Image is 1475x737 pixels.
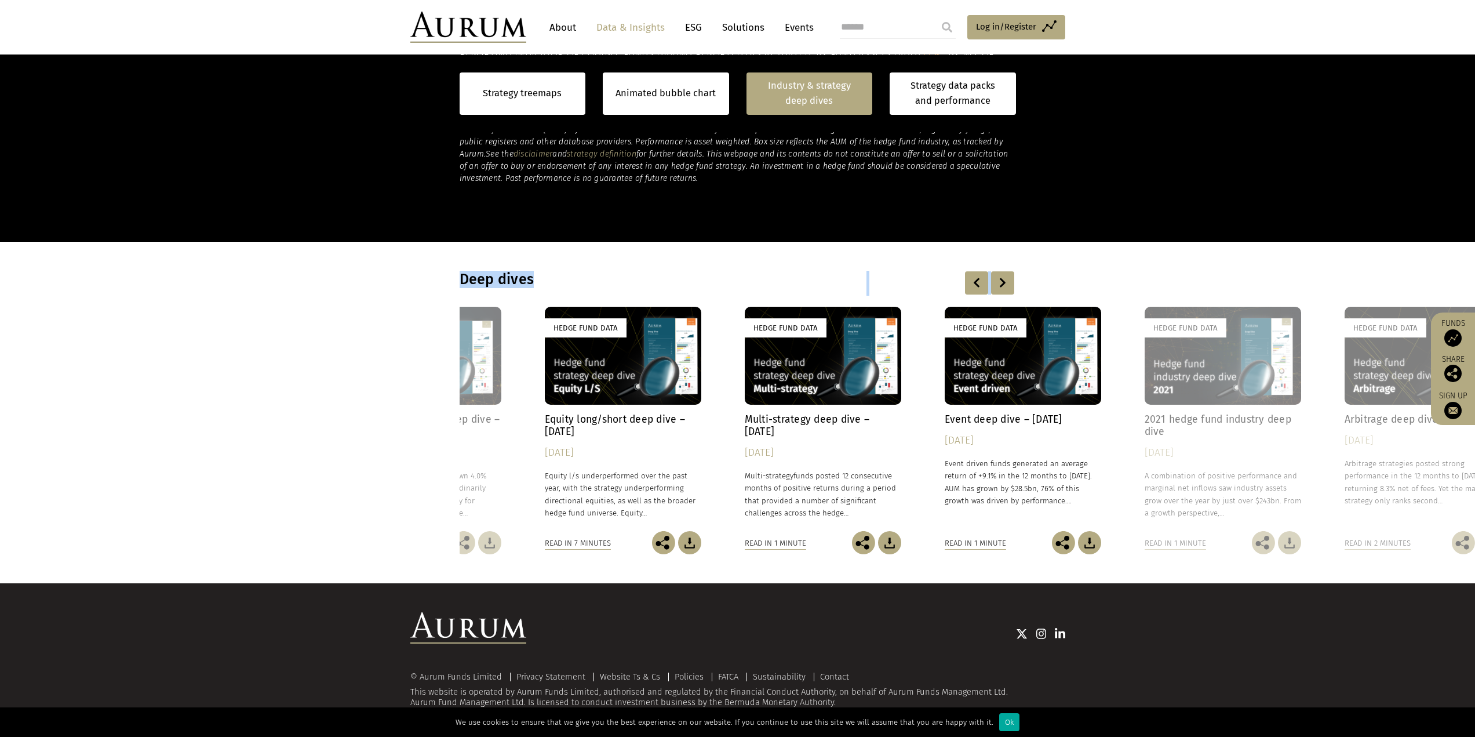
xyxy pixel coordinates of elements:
[1145,470,1301,519] p: A combination of positive performance and marginal net inflows saw industry assets grow over the ...
[1444,365,1462,382] img: Share this post
[1016,628,1028,640] img: Twitter icon
[410,12,526,43] img: Aurum
[513,149,553,159] a: disclaimer
[753,671,806,682] a: Sustainability
[1437,318,1469,347] a: Funds
[516,671,585,682] a: Privacy Statement
[976,20,1036,34] span: Log in/Register
[545,445,701,461] div: [DATE]
[410,673,1065,708] div: This website is operated by Aurum Funds Limited, authorised and regulated by the Financial Conduc...
[545,318,627,337] div: Hedge Fund Data
[567,149,636,159] a: strategy definition
[1036,628,1047,640] img: Instagram icon
[1078,531,1101,554] img: Download Article
[745,470,901,519] p: funds posted 12 consecutive months of positive returns during a period that provided a number of ...
[1437,355,1469,382] div: Share
[1345,318,1426,337] div: Hedge Fund Data
[545,537,611,550] div: Read in 7 minutes
[999,713,1019,731] div: Ok
[410,673,508,681] div: © Aurum Funds Limited
[745,537,806,550] div: Read in 1 minute
[945,413,1101,426] h4: Event deep dive – [DATE]
[545,470,701,519] p: Equity l/s underperformed over the past year, with the strategy underperforming directional equit...
[746,72,873,115] a: Industry & strategy deep dives
[478,531,501,554] img: Download Article
[1444,329,1462,347] img: Access Funds
[945,433,1101,449] div: [DATE]
[1437,391,1469,419] a: Sign up
[679,17,708,38] a: ESG
[890,72,1016,115] a: Strategy data packs and performance
[820,671,849,682] a: Contact
[945,537,1006,550] div: Read in 1 minute
[745,318,826,337] div: Hedge Fund Data
[544,17,582,38] a: About
[545,307,701,531] a: Hedge Fund Data Equity long/short deep dive – [DATE] [DATE] Equity l/s underperformed over the pa...
[1145,413,1301,438] h4: 2021 hedge fund industry deep dive
[716,17,770,38] a: Solutions
[878,531,901,554] img: Download Article
[652,531,675,554] img: Share this post
[675,671,704,682] a: Policies
[460,149,1008,183] em: for further details. This webpage and its contents do not constitute an offer to sell or a solici...
[600,671,660,682] a: Website Ts & Cs
[852,531,875,554] img: Share this post
[745,471,793,480] span: Multi-strategy
[745,307,901,531] a: Hedge Fund Data Multi-strategy deep dive – [DATE] [DATE] Multi-strategyfunds posted 12 consecutiv...
[718,671,738,682] a: FATCA
[1055,628,1065,640] img: Linkedin icon
[1452,531,1475,554] img: Share this post
[486,149,513,159] em: See the
[1145,318,1226,337] div: Hedge Fund Data
[460,112,991,135] em: Source: Aurum’s proprietary Hedge Fund Data Engine database containing data on around 3,100 activ...
[945,307,1101,531] a: Hedge Fund Data Event deep dive – [DATE] [DATE] Event driven funds generated an average return of...
[745,413,901,438] h4: Multi-strategy deep dive – [DATE]
[1145,537,1206,550] div: Read in 1 minute
[410,612,526,644] img: Aurum Logo
[460,125,1003,159] em: Information in the database is derived from multiple sources including Aurum’s own research, regu...
[935,16,959,39] input: Submit
[545,413,701,438] h4: Equity long/short deep dive – [DATE]
[552,149,567,159] em: and
[779,17,814,38] a: Events
[616,86,716,101] a: Animated bubble chart
[945,318,1026,337] div: Hedge Fund Data
[678,531,701,554] img: Download Article
[1145,445,1301,461] div: [DATE]
[452,531,475,554] img: Share this post
[1444,402,1462,419] img: Sign up to our newsletter
[945,458,1101,507] p: Event driven funds generated an average return of +9.1% in the 12 months to [DATE]. AUM has grown...
[967,15,1065,39] a: Log in/Register
[460,271,866,288] h3: Deep dives
[591,17,671,38] a: Data & Insights
[483,86,562,101] a: Strategy treemaps
[1345,537,1411,550] div: Read in 2 minutes
[1278,531,1301,554] img: Download Article
[745,445,901,461] div: [DATE]
[1052,531,1075,554] img: Share this post
[1252,531,1275,554] img: Share this post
